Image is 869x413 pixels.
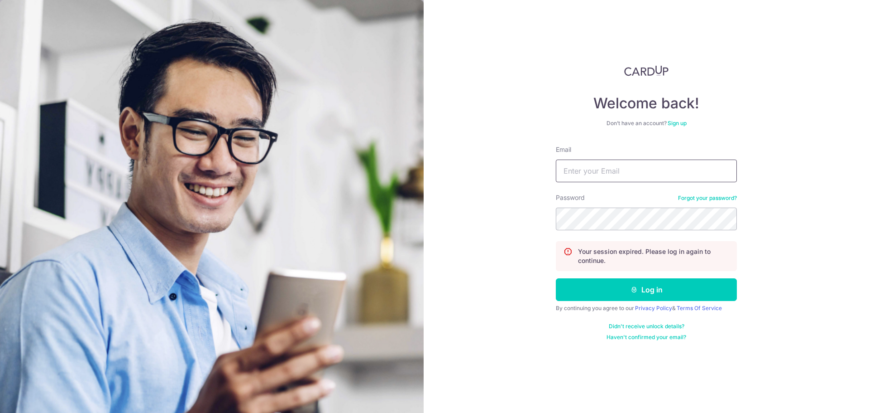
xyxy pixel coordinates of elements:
span: Help [20,6,39,15]
button: Log in [556,278,737,301]
img: CardUp Logo [624,65,668,76]
div: Don’t have an account? [556,120,737,127]
a: Haven't confirmed your email? [606,334,686,341]
h4: Welcome back! [556,94,737,112]
div: By continuing you agree to our & [556,305,737,312]
input: Enter your Email [556,160,737,182]
a: Didn't receive unlock details? [609,323,684,330]
a: Sign up [668,120,687,126]
a: Privacy Policy [635,305,672,311]
label: Email [556,145,571,154]
a: Forgot your password? [678,194,737,202]
a: Terms Of Service [677,305,722,311]
label: Password [556,193,585,202]
p: Your session expired. Please log in again to continue. [578,247,729,265]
